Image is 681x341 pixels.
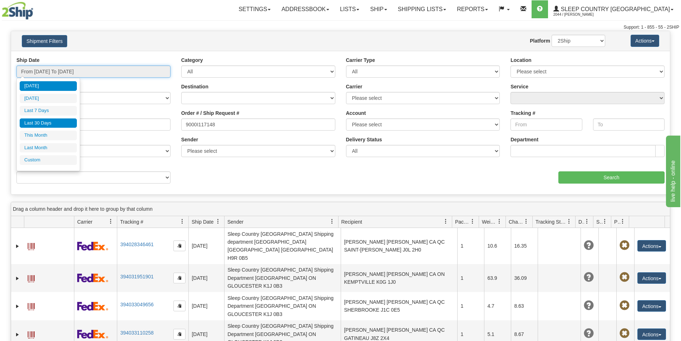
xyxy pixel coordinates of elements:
[457,264,484,292] td: 1
[530,37,550,44] label: Platform
[584,272,594,282] span: Unknown
[665,134,680,207] iframe: chat widget
[173,329,186,340] button: Copy to clipboard
[120,302,153,307] a: 394033049656
[233,0,276,18] a: Settings
[520,215,532,228] a: Charge filter column settings
[20,118,77,128] li: Last 30 Days
[120,218,143,225] span: Tracking #
[599,215,611,228] a: Shipment Issues filter column settings
[77,242,108,250] img: 2 - FedEx Express®
[14,331,21,338] a: Expand
[5,4,66,13] div: live help - online
[120,274,153,279] a: 394031951901
[341,264,457,292] td: [PERSON_NAME] [PERSON_NAME] CA ON KEMPTVILLE K0G 1J0
[637,300,666,312] button: Actions
[511,228,538,264] td: 16.35
[484,292,511,320] td: 4.7
[188,228,224,264] td: [DATE]
[77,330,108,338] img: 2 - FedEx Express®
[212,215,224,228] a: Ship Date filter column settings
[224,264,341,292] td: Sleep Country [GEOGRAPHIC_DATA] Shipping Department [GEOGRAPHIC_DATA] ON GLOUCESTER K1J 0B3
[510,57,531,64] label: Location
[22,35,67,47] button: Shipment Filters
[14,243,21,250] a: Expand
[181,83,208,90] label: Destination
[584,301,594,311] span: Unknown
[192,218,213,225] span: Ship Date
[2,2,33,20] img: logo2044.jpg
[596,218,602,225] span: Shipment Issues
[120,330,153,336] a: 394033110258
[20,155,77,165] li: Custom
[28,300,35,311] a: Label
[20,94,77,103] li: [DATE]
[484,264,511,292] td: 63.9
[637,328,666,340] button: Actions
[620,272,630,282] span: Pickup Not Assigned
[181,57,203,64] label: Category
[224,228,341,264] td: Sleep Country [GEOGRAPHIC_DATA] Shipping department [GEOGRAPHIC_DATA] [GEOGRAPHIC_DATA] [GEOGRAPH...
[188,264,224,292] td: [DATE]
[553,11,607,18] span: 2044 / [PERSON_NAME]
[11,202,670,216] div: grid grouping header
[346,83,362,90] label: Carrier
[341,228,457,264] td: [PERSON_NAME] [PERSON_NAME] CA QC SAINT-[PERSON_NAME] J0L 2H0
[614,218,620,225] span: Pickup Status
[227,218,243,225] span: Sender
[346,109,366,117] label: Account
[326,215,338,228] a: Sender filter column settings
[548,0,679,18] a: Sleep Country [GEOGRAPHIC_DATA] 2044 / [PERSON_NAME]
[20,143,77,153] li: Last Month
[77,273,108,282] img: 2 - FedEx Express®
[482,218,497,225] span: Weight
[181,136,198,143] label: Sender
[617,215,629,228] a: Pickup Status filter column settings
[120,242,153,247] a: 394028346461
[451,0,493,18] a: Reports
[584,328,594,338] span: Unknown
[620,240,630,250] span: Pickup Not Assigned
[77,218,93,225] span: Carrier
[335,0,365,18] a: Lists
[558,171,665,184] input: Search
[484,228,511,264] td: 10.6
[20,106,77,116] li: Last 7 Days
[455,218,470,225] span: Packages
[467,215,479,228] a: Packages filter column settings
[224,292,341,320] td: Sleep Country [GEOGRAPHIC_DATA] Shipping Department [GEOGRAPHIC_DATA] ON GLOUCESTER K1J 0B3
[620,328,630,338] span: Pickup Not Assigned
[457,292,484,320] td: 1
[593,118,665,131] input: To
[14,275,21,282] a: Expand
[559,6,670,12] span: Sleep Country [GEOGRAPHIC_DATA]
[2,24,679,30] div: Support: 1 - 855 - 55 - 2SHIP
[493,215,505,228] a: Weight filter column settings
[20,131,77,140] li: This Month
[511,292,538,320] td: 8.63
[16,57,40,64] label: Ship Date
[509,218,524,225] span: Charge
[536,218,567,225] span: Tracking Status
[173,240,186,251] button: Copy to clipboard
[581,215,593,228] a: Delivery Status filter column settings
[341,292,457,320] td: [PERSON_NAME] [PERSON_NAME] CA QC SHERBROOKE J1C 0E5
[620,301,630,311] span: Pickup Not Assigned
[457,228,484,264] td: 1
[105,215,117,228] a: Carrier filter column settings
[393,0,451,18] a: Shipping lists
[346,57,375,64] label: Carrier Type
[578,218,584,225] span: Delivery Status
[188,292,224,320] td: [DATE]
[510,118,582,131] input: From
[173,273,186,283] button: Copy to clipboard
[173,301,186,311] button: Copy to clipboard
[20,81,77,91] li: [DATE]
[584,240,594,250] span: Unknown
[510,83,528,90] label: Service
[28,272,35,283] a: Label
[440,215,452,228] a: Recipient filter column settings
[181,109,240,117] label: Order # / Ship Request #
[77,302,108,311] img: 2 - FedEx Express®
[510,109,535,117] label: Tracking #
